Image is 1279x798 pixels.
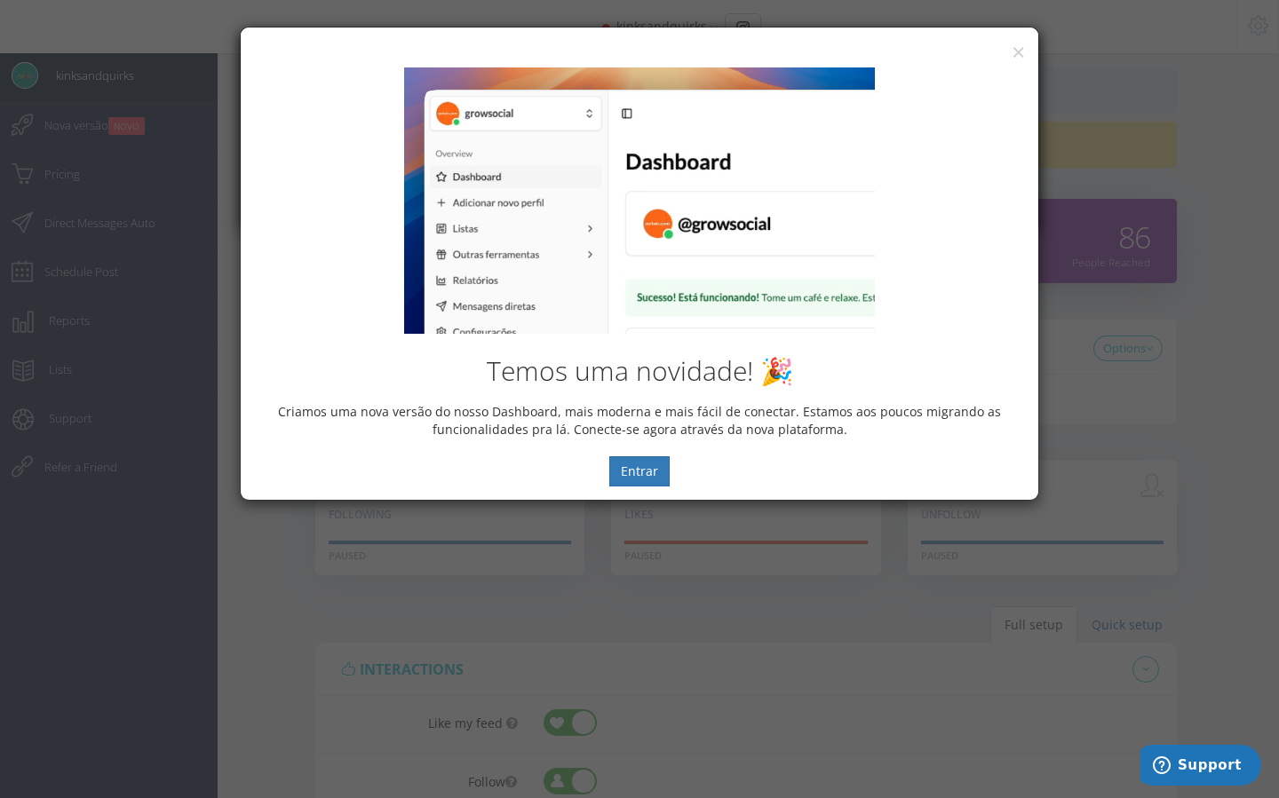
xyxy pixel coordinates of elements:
button: × [1012,40,1025,64]
img: New Dashboard [404,67,875,334]
button: Entrar [609,456,670,486]
h2: Temos uma novidade! 🎉 [254,356,1025,385]
iframe: Opens a widget where you can find more information [1140,745,1261,789]
p: Criamos uma nova versão do nosso Dashboard, mais moderna e mais fácil de conectar. Estamos aos po... [254,403,1025,439]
